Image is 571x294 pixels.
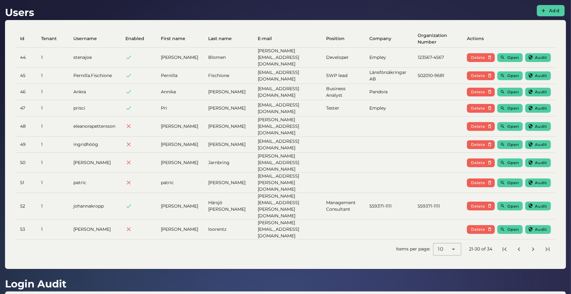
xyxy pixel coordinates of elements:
button: Delete [467,178,495,187]
span: Delete [471,204,485,209]
td: ingridhöög [68,137,120,153]
span: Audit [535,180,547,185]
td: Blomen [203,48,253,68]
button: Audit [525,88,551,96]
td: 1 [36,48,68,68]
button: Open [497,202,523,210]
button: Audit [525,140,551,149]
td: stenajoe [68,48,120,68]
td: [PERSON_NAME][EMAIL_ADDRESS][DOMAIN_NAME] [253,48,321,68]
button: Delete [467,53,495,62]
span: Items per page: [396,246,433,252]
td: [PERSON_NAME] [68,153,120,173]
td: [PERSON_NAME] [156,116,203,137]
td: [EMAIL_ADDRESS][PERSON_NAME][DOMAIN_NAME] [253,173,321,193]
td: [PERSON_NAME] [156,219,203,239]
td: [PERSON_NAME] [203,100,253,116]
td: 1 [36,68,68,84]
button: Delete [467,88,495,96]
button: Audit [525,71,551,80]
td: [PERSON_NAME][EMAIL_ADDRESS][DOMAIN_NAME] [253,219,321,239]
span: Open [507,124,519,129]
span: Open [507,73,519,78]
span: Audit [535,204,547,209]
td: [EMAIL_ADDRESS][DOMAIN_NAME] [253,100,321,116]
span: Delete [471,73,485,78]
span: Enabled [125,35,144,42]
button: Delete [467,140,495,149]
button: Audit [525,122,551,131]
td: Fischione [203,68,253,84]
td: 1 [36,100,68,116]
span: Audit [535,160,547,165]
td: Ankra [68,84,120,100]
button: Previous page [513,244,525,255]
td: 50 [15,153,36,173]
button: Audit [525,53,551,62]
span: Delete [471,180,485,185]
td: Pernilla.Fischione [68,68,120,84]
span: 10 [438,245,443,253]
button: Open [497,158,523,167]
span: Username [73,35,97,42]
td: 53 [15,219,36,239]
td: 502010-9681 [413,68,462,84]
button: Audit [525,104,551,113]
span: Organization Number [418,32,450,45]
td: johannakropp [68,193,120,219]
button: Open [497,88,523,96]
span: Delete [471,142,485,147]
td: [PERSON_NAME] [156,153,203,173]
nav: Pagination Navigation [498,242,555,256]
h1: Login Audit [5,276,66,291]
span: Add [549,8,560,13]
td: 1 [36,173,68,193]
span: Open [507,180,519,185]
td: 51 [15,173,36,193]
span: Last name [208,35,232,42]
td: [EMAIL_ADDRESS][DOMAIN_NAME] [253,84,321,100]
button: Audit [525,202,551,210]
td: [PERSON_NAME] [203,116,253,137]
span: Company [370,35,392,42]
td: 45 [15,68,36,84]
button: Audit [525,225,551,234]
td: 52 [15,193,36,219]
td: [PERSON_NAME] [203,173,253,193]
span: Open [507,227,519,232]
span: Delete [471,55,485,60]
span: Audit [535,73,547,78]
td: [PERSON_NAME][EMAIL_ADDRESS][DOMAIN_NAME] [253,153,321,173]
td: Management Consultant [321,193,364,219]
td: 1 [36,137,68,153]
td: [PERSON_NAME][EMAIL_ADDRESS][DOMAIN_NAME] [253,116,321,137]
td: [PERSON_NAME] [156,193,203,219]
td: Pernilla [156,68,203,84]
button: Audit [525,158,551,167]
span: Audit [535,227,547,232]
button: Open [497,122,523,131]
span: Open [507,142,519,147]
td: Pri [156,100,203,116]
td: Länsförsäkringar AB [365,68,413,84]
h1: Users [5,5,34,20]
td: [PERSON_NAME] [68,219,120,239]
button: Delete [467,158,495,167]
button: Open [497,178,523,187]
td: 1 [36,84,68,100]
span: Delete [471,90,485,94]
td: 559371-1111 [365,193,413,219]
td: Empley [365,100,413,116]
button: Open [497,140,523,149]
button: Open [497,104,523,113]
td: Härsjö [PERSON_NAME] [203,193,253,219]
span: Position [326,35,345,42]
td: Developer [321,48,364,68]
td: [PERSON_NAME] [156,137,203,153]
td: [PERSON_NAME] [203,84,253,100]
td: Empley [365,48,413,68]
td: 1 [36,193,68,219]
button: Add [537,5,565,16]
td: [EMAIL_ADDRESS][DOMAIN_NAME] [253,68,321,84]
button: Audit [525,178,551,187]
